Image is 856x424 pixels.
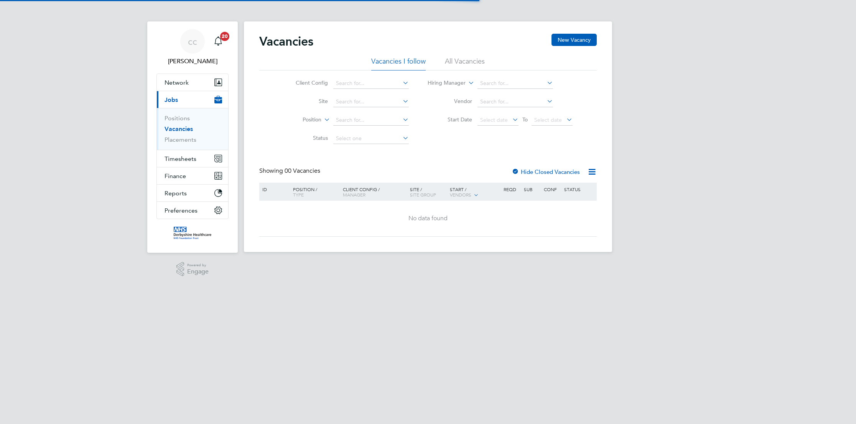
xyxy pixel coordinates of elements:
[333,115,409,126] input: Search for...
[512,168,580,175] label: Hide Closed Vacancies
[341,183,408,201] div: Client Config /
[477,97,553,107] input: Search for...
[165,125,193,133] a: Vacancies
[421,79,466,87] label: Hiring Manager
[333,97,409,107] input: Search for...
[522,183,542,196] div: Sub
[371,57,426,70] li: Vacancies I follow
[156,29,229,66] a: cc[PERSON_NAME]
[260,183,287,196] div: ID
[157,91,228,108] button: Jobs
[165,155,196,162] span: Timesheets
[428,116,472,123] label: Start Date
[165,190,187,197] span: Reports
[165,136,196,143] a: Placements
[157,150,228,167] button: Timesheets
[450,192,471,198] span: Vendors
[220,32,229,41] span: 20
[551,34,597,46] button: New Vacancy
[408,183,448,201] div: Site /
[165,172,186,180] span: Finance
[520,115,530,124] span: To
[157,74,228,91] button: Network
[165,207,198,214] span: Preferences
[157,202,228,219] button: Preferences
[534,116,562,123] span: Select date
[480,116,508,123] span: Select date
[259,167,322,175] div: Showing
[260,214,596,223] div: No data found
[445,57,485,70] li: All Vacancies
[477,78,553,89] input: Search for...
[157,185,228,201] button: Reports
[156,227,229,239] a: Go to home page
[284,98,328,105] label: Site
[174,227,211,239] img: derbyshire-nhs-logo-retina.png
[157,108,228,150] div: Jobs
[542,183,562,196] div: Conf
[293,192,304,198] span: Type
[259,34,313,49] h2: Vacancies
[333,78,409,89] input: Search for...
[333,133,409,144] input: Select one
[285,167,320,175] span: 00 Vacancies
[157,167,228,184] button: Finance
[187,262,209,268] span: Powered by
[277,116,321,124] label: Position
[410,192,436,198] span: Site Group
[165,96,178,103] span: Jobs
[502,183,522,196] div: Reqd
[165,115,190,122] a: Positions
[284,79,328,86] label: Client Config
[188,36,197,46] span: cc
[187,268,209,275] span: Engage
[562,183,596,196] div: Status
[165,79,189,86] span: Network
[147,21,238,253] nav: Main navigation
[176,262,209,277] a: Powered byEngage
[211,29,226,54] a: 20
[428,98,472,105] label: Vendor
[287,183,341,201] div: Position /
[448,183,502,202] div: Start /
[343,192,365,198] span: Manager
[156,57,229,66] span: claire cosgrove
[284,134,328,141] label: Status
